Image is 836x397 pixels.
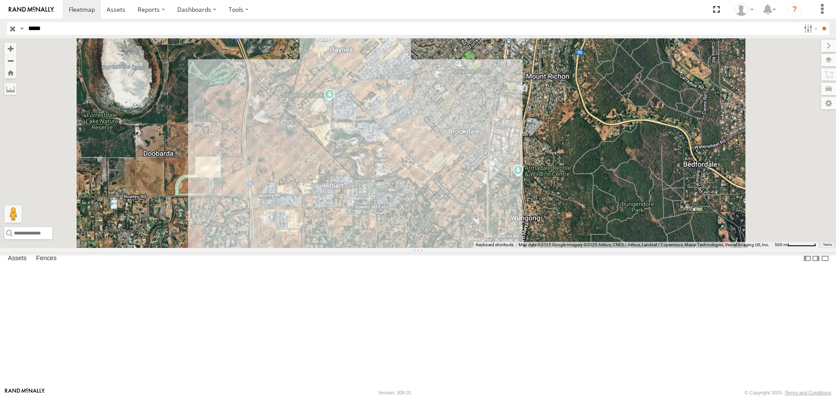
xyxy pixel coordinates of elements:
[788,3,802,17] i: ?
[378,390,411,395] div: Version: 308.01
[4,83,17,95] label: Measure
[18,22,25,35] label: Search Query
[823,243,832,246] a: Terms (opens in new tab)
[785,390,831,395] a: Terms and Conditions
[731,3,757,16] div: Hayley Petersen
[772,242,819,248] button: Map scale: 500 m per 62 pixels
[745,390,831,395] div: © Copyright 2025 -
[812,252,820,265] label: Dock Summary Table to the Right
[32,253,61,265] label: Fences
[803,252,812,265] label: Dock Summary Table to the Left
[4,54,17,67] button: Zoom out
[3,253,31,265] label: Assets
[775,242,787,247] span: 500 m
[821,97,836,109] label: Map Settings
[5,388,45,397] a: Visit our Website
[800,22,819,35] label: Search Filter Options
[4,67,17,78] button: Zoom Home
[4,205,22,223] button: Drag Pegman onto the map to open Street View
[519,242,769,247] span: Map data ©2025 Google Imagery ©2025 Airbus, CNES / Airbus, Landsat / Copernicus, Maxar Technologi...
[4,43,17,54] button: Zoom in
[9,7,54,13] img: rand-logo.svg
[821,252,829,265] label: Hide Summary Table
[476,242,513,248] button: Keyboard shortcuts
